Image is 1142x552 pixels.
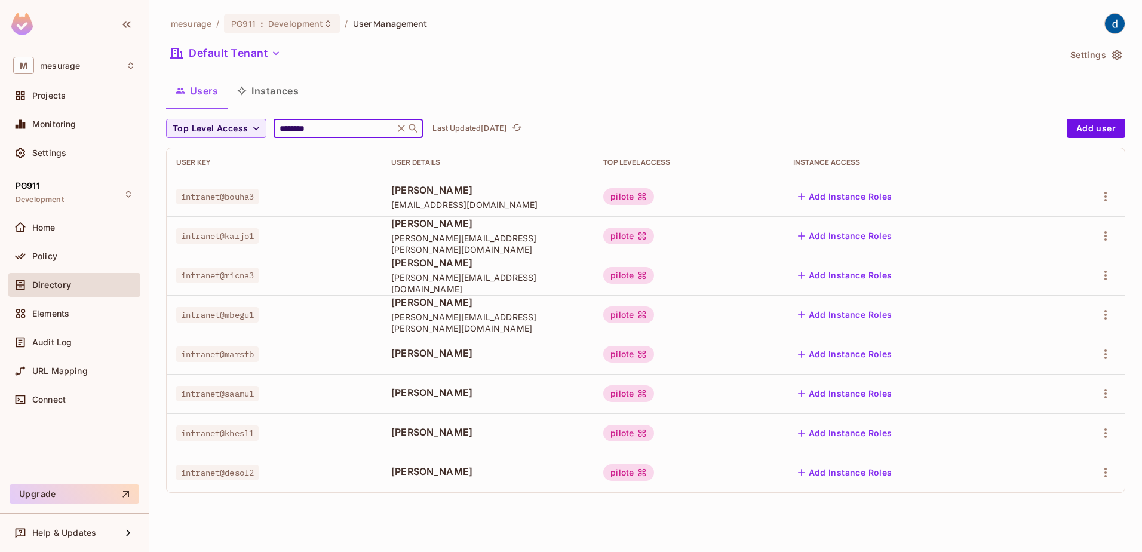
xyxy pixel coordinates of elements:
[391,386,584,399] span: [PERSON_NAME]
[228,76,308,106] button: Instances
[432,124,507,133] p: Last Updated [DATE]
[603,306,654,323] div: pilote
[32,309,69,318] span: Elements
[1066,45,1125,65] button: Settings
[793,226,897,246] button: Add Instance Roles
[176,189,259,204] span: intranet@bouha3
[507,121,524,136] span: Click to refresh data
[166,44,285,63] button: Default Tenant
[32,528,96,538] span: Help & Updates
[32,252,57,261] span: Policy
[13,57,34,74] span: M
[176,158,372,167] div: User Key
[603,385,654,402] div: pilote
[793,187,897,206] button: Add Instance Roles
[391,232,584,255] span: [PERSON_NAME][EMAIL_ADDRESS][PERSON_NAME][DOMAIN_NAME]
[391,311,584,334] span: [PERSON_NAME][EMAIL_ADDRESS][PERSON_NAME][DOMAIN_NAME]
[793,305,897,324] button: Add Instance Roles
[793,384,897,403] button: Add Instance Roles
[793,266,897,285] button: Add Instance Roles
[11,13,33,35] img: SReyMgAAAABJRU5ErkJggg==
[176,386,259,401] span: intranet@saamu1
[603,346,654,363] div: pilote
[16,195,64,204] span: Development
[268,18,323,29] span: Development
[16,181,40,191] span: PG911
[32,223,56,232] span: Home
[32,119,76,129] span: Monitoring
[10,484,139,504] button: Upgrade
[391,256,584,269] span: [PERSON_NAME]
[32,395,66,404] span: Connect
[353,18,428,29] span: User Management
[391,465,584,478] span: [PERSON_NAME]
[603,425,654,441] div: pilote
[231,18,256,29] span: PG911
[1105,14,1125,33] img: dev 911gcl
[32,280,71,290] span: Directory
[32,91,66,100] span: Projects
[391,272,584,295] span: [PERSON_NAME][EMAIL_ADDRESS][DOMAIN_NAME]
[391,158,584,167] div: User Details
[176,465,259,480] span: intranet@desol2
[260,19,264,29] span: :
[391,217,584,230] span: [PERSON_NAME]
[1067,119,1125,138] button: Add user
[176,425,259,441] span: intranet@khesl1
[345,18,348,29] li: /
[176,228,259,244] span: intranet@karjo1
[793,345,897,364] button: Add Instance Roles
[793,158,1034,167] div: Instance Access
[216,18,219,29] li: /
[391,183,584,197] span: [PERSON_NAME]
[176,268,259,283] span: intranet@ricna3
[40,61,80,70] span: Workspace: mesurage
[391,296,584,309] span: [PERSON_NAME]
[391,199,584,210] span: [EMAIL_ADDRESS][DOMAIN_NAME]
[32,366,88,376] span: URL Mapping
[793,463,897,482] button: Add Instance Roles
[32,338,72,347] span: Audit Log
[603,158,773,167] div: Top Level Access
[603,188,654,205] div: pilote
[512,122,522,134] span: refresh
[171,18,211,29] span: the active workspace
[32,148,66,158] span: Settings
[603,267,654,284] div: pilote
[391,425,584,438] span: [PERSON_NAME]
[166,76,228,106] button: Users
[603,464,654,481] div: pilote
[793,424,897,443] button: Add Instance Roles
[176,346,259,362] span: intranet@marstb
[173,121,248,136] span: Top Level Access
[391,346,584,360] span: [PERSON_NAME]
[509,121,524,136] button: refresh
[176,307,259,323] span: intranet@mbegu1
[603,228,654,244] div: pilote
[166,119,266,138] button: Top Level Access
